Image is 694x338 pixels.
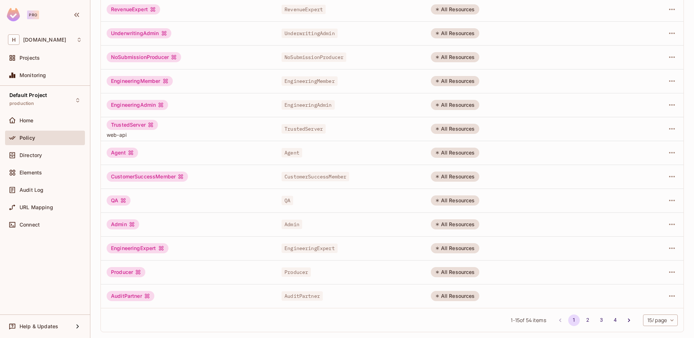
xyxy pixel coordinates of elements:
[596,314,607,326] button: Go to page 3
[582,314,594,326] button: Go to page 2
[9,101,34,106] span: production
[9,92,47,98] span: Default Project
[431,267,479,277] div: All Resources
[609,314,621,326] button: Go to page 4
[282,5,326,14] span: RevenueExpert
[431,100,479,110] div: All Resources
[20,187,43,193] span: Audit Log
[511,316,546,324] span: 1 - 15 of 54 items
[107,4,160,14] div: RevenueExpert
[107,76,173,86] div: EngineeringMember
[431,243,479,253] div: All Resources
[107,28,171,38] div: UnderwritingAdmin
[107,219,139,229] div: Admin
[431,124,479,134] div: All Resources
[107,120,158,130] div: TrustedServer
[107,243,168,253] div: EngineeringExpert
[431,291,479,301] div: All Resources
[107,195,130,206] div: QA
[282,148,302,157] span: Agent
[431,76,479,86] div: All Resources
[431,172,479,182] div: All Resources
[107,172,188,182] div: CustomerSuccessMember
[282,172,349,181] span: CustomerSuccessMember
[107,52,181,62] div: NoSubmissionProducer
[20,55,40,61] span: Projects
[643,314,678,326] div: 15 / page
[20,72,46,78] span: Monitoring
[7,8,20,21] img: SReyMgAAAABJRU5ErkJggg==
[282,29,338,38] span: UnderwritingAdmin
[23,37,66,43] span: Workspace: honeycombinsurance.com
[282,52,346,62] span: NoSubmissionProducer
[431,4,479,14] div: All Resources
[282,196,293,205] span: QA
[8,34,20,45] span: H
[282,124,326,134] span: TrustedServer
[107,267,145,277] div: Producer
[107,291,154,301] div: AuditPartner
[20,204,53,210] span: URL Mapping
[20,135,35,141] span: Policy
[107,148,138,158] div: Agent
[20,324,58,329] span: Help & Updates
[20,170,42,176] span: Elements
[282,100,334,110] span: EngineeringAdmin
[553,314,636,326] nav: pagination navigation
[431,28,479,38] div: All Resources
[282,291,323,301] span: AuditPartner
[568,314,580,326] button: page 1
[282,267,311,277] span: Producer
[431,52,479,62] div: All Resources
[282,244,338,253] span: EngineeringExpert
[623,314,635,326] button: Go to next page
[282,76,338,86] span: EngineeringMember
[20,152,42,158] span: Directory
[431,148,479,158] div: All Resources
[431,195,479,206] div: All Resources
[107,131,270,138] span: web-api
[20,118,34,123] span: Home
[431,219,479,229] div: All Resources
[27,10,39,19] div: Pro
[282,220,302,229] span: Admin
[20,222,40,228] span: Connect
[107,100,168,110] div: EngineeringAdmin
